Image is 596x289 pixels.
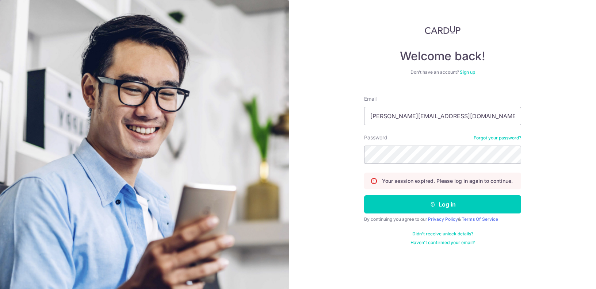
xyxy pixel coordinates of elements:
a: Didn't receive unlock details? [412,231,473,237]
div: Don’t have an account? [364,69,521,75]
p: Your session expired. Please log in again to continue. [382,177,513,185]
div: By continuing you agree to our & [364,216,521,222]
button: Log in [364,195,521,213]
a: Forgot your password? [474,135,521,141]
h4: Welcome back! [364,49,521,63]
a: Privacy Policy [428,216,458,222]
label: Email [364,95,377,103]
a: Sign up [460,69,475,75]
input: Enter your Email [364,107,521,125]
img: CardUp Logo [425,26,461,34]
a: Haven't confirmed your email? [410,240,475,246]
a: Terms Of Service [462,216,498,222]
label: Password [364,134,387,141]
